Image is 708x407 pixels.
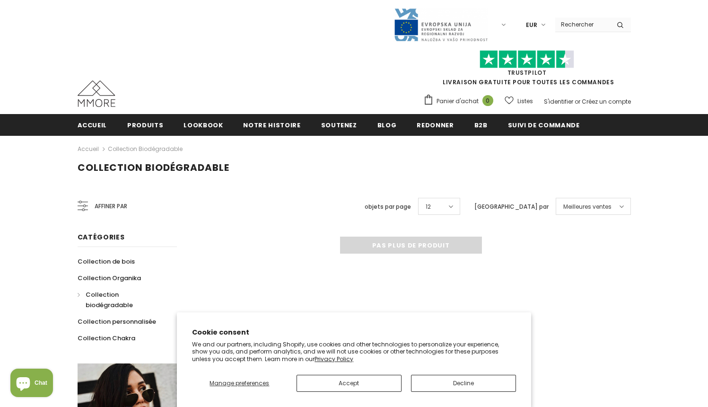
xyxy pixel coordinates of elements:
[78,121,107,130] span: Accueil
[78,330,135,346] a: Collection Chakra
[78,274,141,283] span: Collection Organika
[508,114,580,135] a: Suivi de commande
[321,114,357,135] a: soutenez
[95,201,127,212] span: Affiner par
[508,121,580,130] span: Suivi de commande
[423,54,631,86] span: LIVRAISON GRATUITE POUR TOUTES LES COMMANDES
[243,114,300,135] a: Notre histoire
[127,121,163,130] span: Produits
[78,253,135,270] a: Collection de bois
[582,97,631,106] a: Créez un compte
[437,97,479,106] span: Panier d'achat
[78,114,107,135] a: Accueil
[243,121,300,130] span: Notre histoire
[411,375,516,392] button: Decline
[86,290,133,310] span: Collection biodégradable
[78,232,125,242] span: Catégories
[192,327,516,337] h2: Cookie consent
[555,18,610,31] input: Search Site
[78,286,166,313] a: Collection biodégradable
[482,95,493,106] span: 0
[78,334,135,343] span: Collection Chakra
[563,202,612,212] span: Meilleures ventes
[78,257,135,266] span: Collection de bois
[315,355,353,363] a: Privacy Policy
[78,317,156,326] span: Collection personnalisée
[184,121,223,130] span: Lookbook
[474,121,488,130] span: B2B
[517,97,533,106] span: Listes
[8,369,56,399] inbox-online-store-chat: Shopify online store chat
[184,114,223,135] a: Lookbook
[423,94,498,108] a: Panier d'achat 0
[526,20,537,30] span: EUR
[108,145,183,153] a: Collection biodégradable
[575,97,580,106] span: or
[78,143,99,155] a: Accueil
[321,121,357,130] span: soutenez
[192,375,287,392] button: Manage preferences
[210,379,269,387] span: Manage preferences
[365,202,411,212] label: objets par page
[127,114,163,135] a: Produits
[393,8,488,42] img: Javni Razpis
[474,202,549,212] label: [GEOGRAPHIC_DATA] par
[377,121,397,130] span: Blog
[474,114,488,135] a: B2B
[78,161,229,174] span: Collection biodégradable
[505,93,533,109] a: Listes
[377,114,397,135] a: Blog
[544,97,573,106] a: S'identifier
[78,80,115,107] img: Cas MMORE
[297,375,402,392] button: Accept
[507,69,547,77] a: TrustPilot
[426,202,431,212] span: 12
[480,50,574,69] img: Faites confiance aux étoiles pilotes
[417,121,454,130] span: Redonner
[78,270,141,286] a: Collection Organika
[417,114,454,135] a: Redonner
[78,313,156,330] a: Collection personnalisée
[393,20,488,28] a: Javni Razpis
[192,341,516,363] p: We and our partners, including Shopify, use cookies and other technologies to personalize your ex...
